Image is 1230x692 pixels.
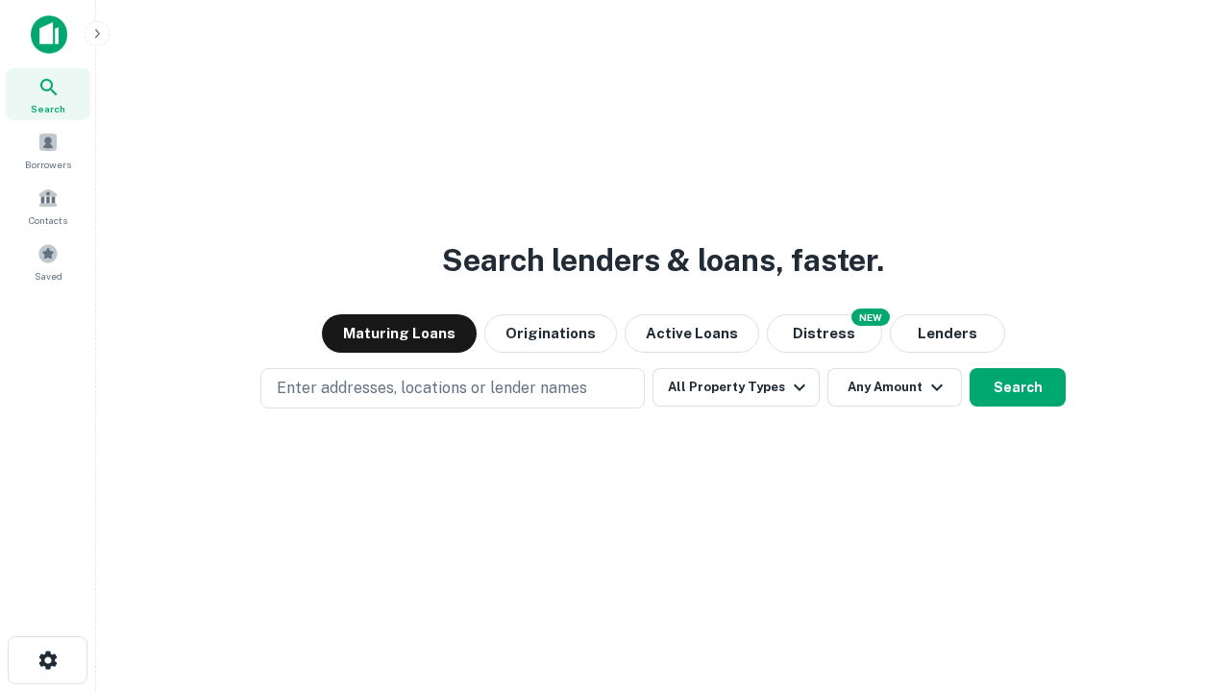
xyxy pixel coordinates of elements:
[890,314,1005,353] button: Lenders
[6,68,90,120] a: Search
[851,309,890,326] div: NEW
[484,314,617,353] button: Originations
[1134,538,1230,630] iframe: Chat Widget
[970,368,1066,407] button: Search
[442,237,884,284] h3: Search lenders & loans, faster.
[827,368,962,407] button: Any Amount
[6,180,90,232] a: Contacts
[31,101,65,116] span: Search
[322,314,477,353] button: Maturing Loans
[6,124,90,176] a: Borrowers
[767,314,882,353] button: Search distressed loans with lien and other non-mortgage details.
[277,377,587,400] p: Enter addresses, locations or lender names
[652,368,820,407] button: All Property Types
[260,368,645,408] button: Enter addresses, locations or lender names
[25,157,71,172] span: Borrowers
[35,268,62,284] span: Saved
[31,15,67,54] img: capitalize-icon.png
[625,314,759,353] button: Active Loans
[29,212,67,228] span: Contacts
[6,235,90,287] a: Saved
